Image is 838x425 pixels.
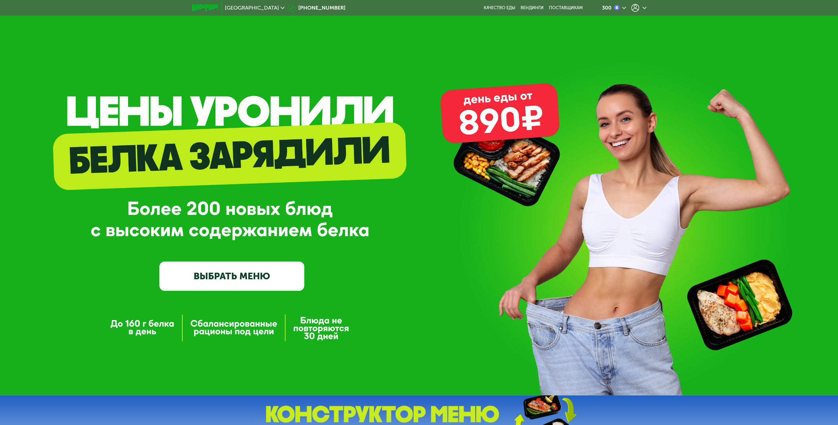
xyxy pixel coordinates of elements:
[521,5,544,11] a: Вендинги
[484,5,515,11] a: Качество еды
[602,5,611,11] div: 300
[159,262,304,290] a: ВЫБРАТЬ МЕНЮ
[225,5,279,11] span: [GEOGRAPHIC_DATA]
[288,4,345,12] a: [PHONE_NUMBER]
[549,5,583,11] div: поставщикам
